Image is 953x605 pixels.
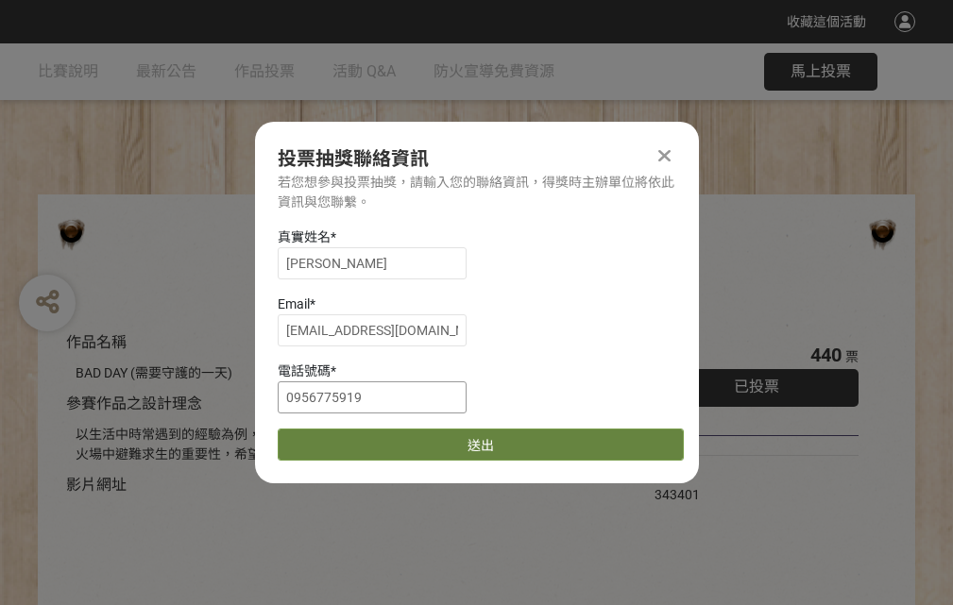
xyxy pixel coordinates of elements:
span: 收藏這個活動 [787,14,866,29]
div: BAD DAY (需要守護的一天) [76,363,598,383]
span: 已投票 [734,378,779,395]
iframe: Facebook Share [705,465,799,484]
span: 作品名稱 [66,333,127,351]
span: 真實姓名 [278,229,331,244]
a: 防火宣導免費資源 [434,43,554,100]
div: 以生活中時常遇到的經驗為例，透過對比的方式宣傳住宅用火災警報器、家庭逃生計畫及火場中避難求生的重要性，希望透過趣味的短影音讓更多人認識到更多的防火觀念。 [76,425,598,464]
div: 投票抽獎聯絡資訊 [278,144,676,173]
span: 比賽說明 [38,62,98,80]
button: 送出 [278,429,684,461]
button: 馬上投票 [764,53,877,91]
a: 活動 Q&A [332,43,396,100]
span: 電話號碼 [278,363,331,378]
span: 馬上投票 [791,62,851,80]
span: 440 [810,344,842,366]
a: 作品投票 [234,43,295,100]
span: 票 [845,349,859,364]
span: 活動 Q&A [332,62,396,80]
span: 防火宣導免費資源 [434,62,554,80]
span: 影片網址 [66,476,127,494]
span: 作品投票 [234,62,295,80]
a: 最新公告 [136,43,196,100]
span: 參賽作品之設計理念 [66,395,202,412]
span: Email [278,296,310,311]
div: 若您想參與投票抽獎，請輸入您的聯絡資訊，得獎時主辦單位將依此資訊與您聯繫。 [278,173,676,212]
a: 比賽說明 [38,43,98,100]
span: 最新公告 [136,62,196,80]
